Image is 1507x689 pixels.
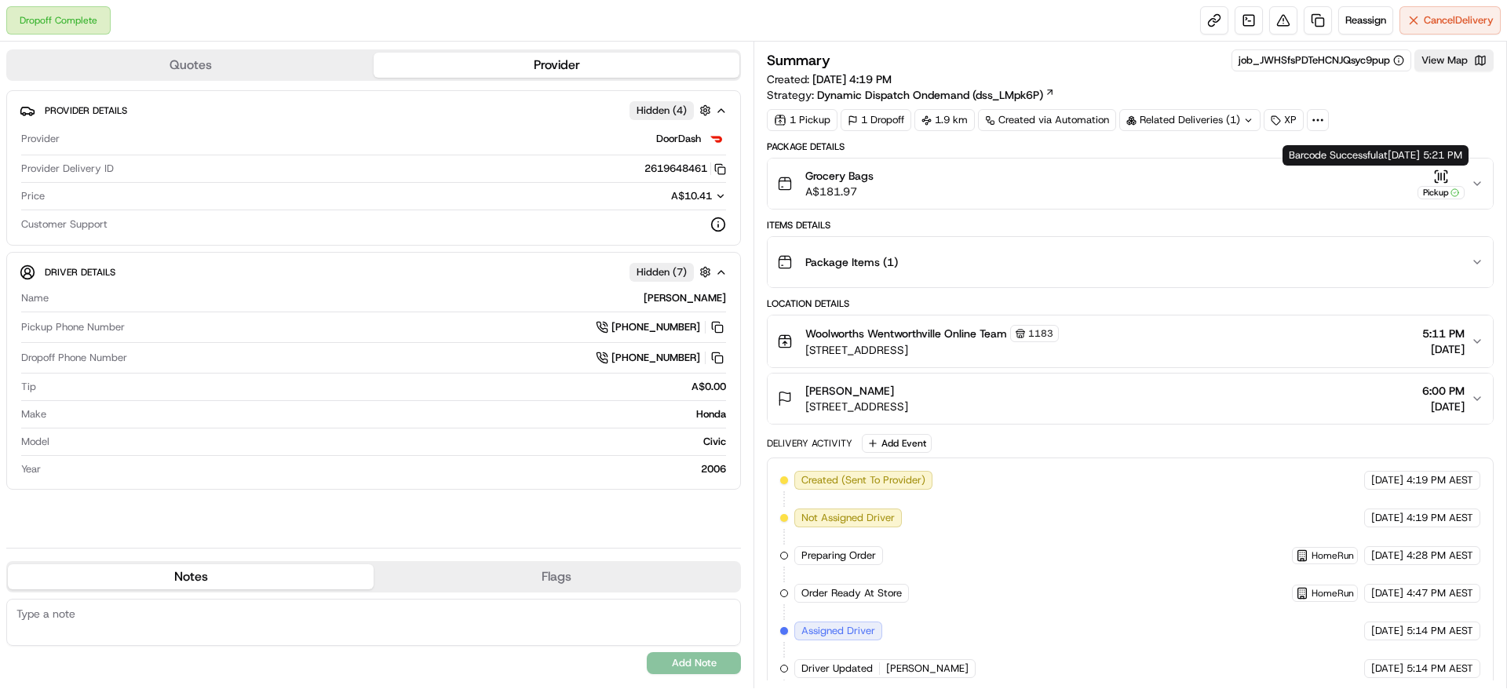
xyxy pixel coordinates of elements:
span: 5:11 PM [1422,326,1465,341]
div: Barcode Successful [1283,145,1469,166]
div: 1.9 km [914,109,975,131]
span: [DATE] [1422,341,1465,357]
div: Related Deliveries (1) [1119,109,1261,131]
span: Provider Delivery ID [21,162,114,176]
span: [PHONE_NUMBER] [611,320,700,334]
span: Year [21,462,41,476]
span: Cancel Delivery [1424,13,1494,27]
span: [DATE] [1371,624,1403,638]
span: Tip [21,380,36,394]
span: Provider Details [45,104,127,117]
button: Flags [374,564,739,589]
span: Customer Support [21,217,108,231]
button: Hidden (4) [629,100,715,120]
span: Woolworths Wentworthville Online Team [805,326,1007,341]
div: 1 Dropoff [841,109,911,131]
span: 4:28 PM AEST [1407,549,1473,563]
span: [STREET_ADDRESS] [805,342,1059,358]
button: Reassign [1338,6,1393,35]
span: [PERSON_NAME] [886,662,969,676]
button: Grocery BagsA$181.97Pickup [768,159,1493,209]
span: Created (Sent To Provider) [801,473,925,487]
span: A$181.97 [805,184,874,199]
span: Price [21,189,45,203]
button: job_JWHSfsPDTeHCNJQsyc9pup [1239,53,1404,67]
span: Dropoff Phone Number [21,351,127,365]
div: Civic [56,435,726,449]
button: Notes [8,564,374,589]
button: Driver DetailsHidden (7) [20,259,728,285]
span: Created: [767,71,892,87]
span: [DATE] 4:19 PM [812,72,892,86]
span: Provider [21,132,60,146]
span: 5:14 PM AEST [1407,624,1473,638]
img: doordash_logo_v2.png [707,129,726,148]
span: [DATE] [1371,549,1403,563]
span: Preparing Order [801,549,876,563]
button: [PERSON_NAME][STREET_ADDRESS]6:00 PM[DATE] [768,374,1493,424]
button: Pickup [1418,169,1465,199]
div: [PERSON_NAME] [55,291,726,305]
div: Pickup [1418,186,1465,199]
span: [DATE] [1371,473,1403,487]
span: Assigned Driver [801,624,875,638]
span: 4:19 PM AEST [1407,473,1473,487]
span: [STREET_ADDRESS] [805,399,908,414]
span: 5:14 PM AEST [1407,662,1473,676]
span: Driver Details [45,266,115,279]
button: Add Event [862,434,932,453]
span: Driver Updated [801,662,873,676]
a: [PHONE_NUMBER] [596,349,726,366]
span: Reassign [1345,13,1386,27]
button: Provider [374,53,739,78]
span: Grocery Bags [805,168,874,184]
span: 6:00 PM [1422,383,1465,399]
a: Dynamic Dispatch Ondemand (dss_LMpk6P) [817,87,1055,103]
span: Name [21,291,49,305]
span: Hidden ( 7 ) [637,265,687,279]
div: Location Details [767,297,1494,310]
span: [PHONE_NUMBER] [611,351,700,365]
span: 1183 [1028,327,1053,340]
span: [PERSON_NAME] [805,383,894,399]
div: 2006 [47,462,726,476]
span: at [DATE] 5:21 PM [1378,148,1462,162]
div: Honda [53,407,726,421]
div: A$0.00 [42,380,726,394]
div: Items Details [767,219,1494,231]
span: Pickup Phone Number [21,320,125,334]
span: Hidden ( 4 ) [637,104,687,118]
button: A$10.41 [588,189,726,203]
span: Make [21,407,46,421]
span: 4:47 PM AEST [1407,586,1473,600]
span: [DATE] [1371,586,1403,600]
span: Not Assigned Driver [801,511,895,525]
span: Package Items ( 1 ) [805,254,898,270]
span: HomeRun [1312,587,1354,600]
div: Delivery Activity [767,437,852,450]
button: Provider DetailsHidden (4) [20,97,728,123]
span: A$10.41 [671,189,712,202]
a: [PHONE_NUMBER] [596,319,726,336]
span: [DATE] [1371,511,1403,525]
div: Strategy: [767,87,1055,103]
span: DoorDash [656,132,701,146]
span: Dynamic Dispatch Ondemand (dss_LMpk6P) [817,87,1043,103]
button: Quotes [8,53,374,78]
button: Hidden (7) [629,262,715,282]
div: 1 Pickup [767,109,837,131]
h3: Summary [767,53,830,67]
span: 4:19 PM AEST [1407,511,1473,525]
span: Model [21,435,49,449]
a: Created via Automation [978,109,1116,131]
button: 2619648461 [644,162,726,176]
span: HomeRun [1312,549,1354,562]
span: [DATE] [1422,399,1465,414]
button: CancelDelivery [1399,6,1501,35]
button: Woolworths Wentworthville Online Team1183[STREET_ADDRESS]5:11 PM[DATE] [768,315,1493,367]
div: XP [1264,109,1304,131]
